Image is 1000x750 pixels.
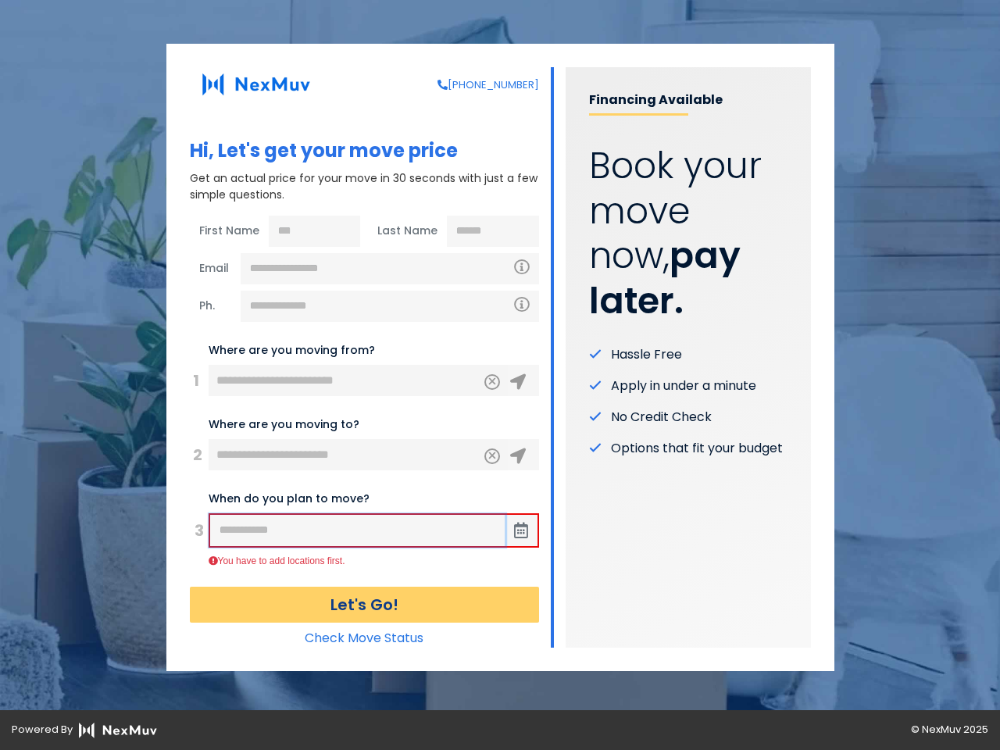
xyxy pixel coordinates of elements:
[197,554,551,568] div: You have to add locations first.
[190,253,241,284] span: Email
[484,448,500,464] button: Clear
[368,216,447,247] span: Last Name
[190,140,539,162] h1: Hi, Let's get your move price
[611,439,783,458] span: Options that fit your budget
[190,170,539,203] p: Get an actual price for your move in 30 seconds with just a few simple questions.
[611,408,712,427] span: No Credit Check
[190,291,241,322] span: Ph.
[209,342,375,359] label: Where are you moving from?
[209,439,508,470] input: 456 Elm St, City, ST ZIP
[589,91,787,116] p: Financing Available
[437,77,539,93] a: [PHONE_NUMBER]
[589,230,741,326] strong: pay later.
[589,144,787,323] p: Book your move now,
[305,629,423,647] a: Check Move Status
[190,67,323,102] img: NexMuv
[484,374,500,390] button: Clear
[209,365,508,396] input: 123 Main St, City, ST ZIP
[611,345,682,364] span: Hassle Free
[209,491,370,507] label: When do you plan to move?
[611,377,756,395] span: Apply in under a minute
[190,216,269,247] span: First Name
[190,587,539,623] button: Let's Go!
[500,722,1000,738] div: © NexMuv 2025
[209,416,359,433] label: Where are you moving to?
